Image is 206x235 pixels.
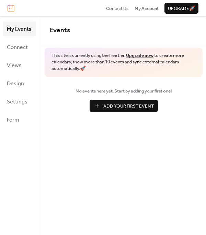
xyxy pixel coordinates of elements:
a: My Events [3,22,36,36]
a: Contact Us [106,5,129,12]
span: My Events [7,24,32,35]
button: Add Your First Event [90,100,158,112]
span: Events [50,24,70,37]
a: Add Your First Event [50,100,197,112]
a: Upgrade now [126,51,153,60]
span: Upgrade 🚀 [168,5,195,12]
a: Connect [3,40,36,54]
a: Settings [3,94,36,109]
span: Settings [7,97,27,107]
img: logo [8,4,14,12]
span: No events here yet. Start by adding your first one! [50,88,197,95]
button: Upgrade🚀 [164,3,198,14]
span: Views [7,60,22,71]
a: Views [3,58,36,73]
a: Design [3,76,36,91]
span: Add Your First Event [103,103,154,110]
span: Design [7,78,24,89]
a: Form [3,112,36,127]
span: This site is currently using the free tier. to create more calendars, show more than 10 events an... [51,52,196,72]
span: Connect [7,42,28,53]
a: My Account [135,5,159,12]
span: Form [7,115,19,125]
